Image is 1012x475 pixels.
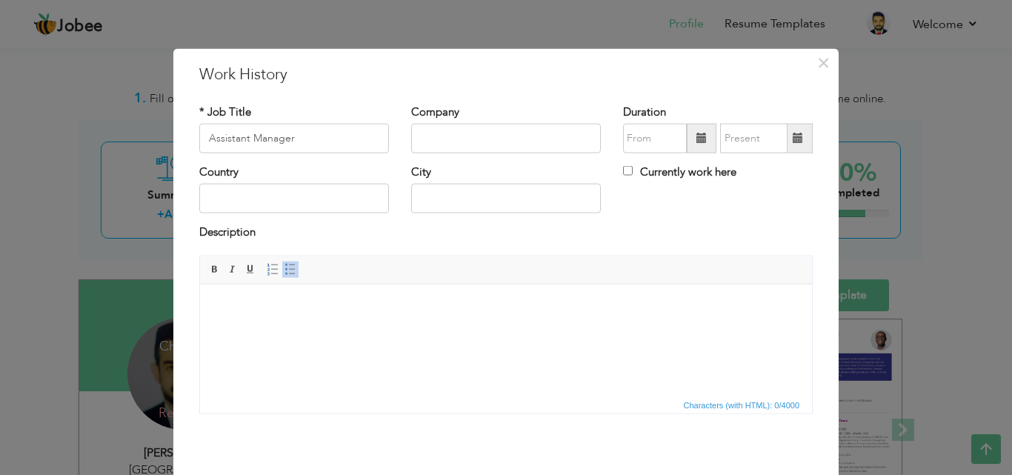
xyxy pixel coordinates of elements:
[811,50,835,74] button: Close
[623,124,687,153] input: From
[200,284,812,395] iframe: Rich Text Editor, workEditor
[264,261,281,277] a: Insert/Remove Numbered List
[411,165,431,180] label: City
[207,261,223,277] a: Bold
[199,165,239,180] label: Country
[199,225,256,240] label: Description
[242,261,259,277] a: Underline
[623,166,633,176] input: Currently work here
[817,49,830,76] span: ×
[411,104,459,119] label: Company
[224,261,241,277] a: Italic
[623,165,736,180] label: Currently work here
[720,124,788,153] input: Present
[199,104,251,119] label: * Job Title
[681,398,805,411] div: Statistics
[681,398,803,411] span: Characters (with HTML): 0/4000
[199,63,813,85] h3: Work History
[282,261,299,277] a: Insert/Remove Bulleted List
[623,104,666,119] label: Duration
